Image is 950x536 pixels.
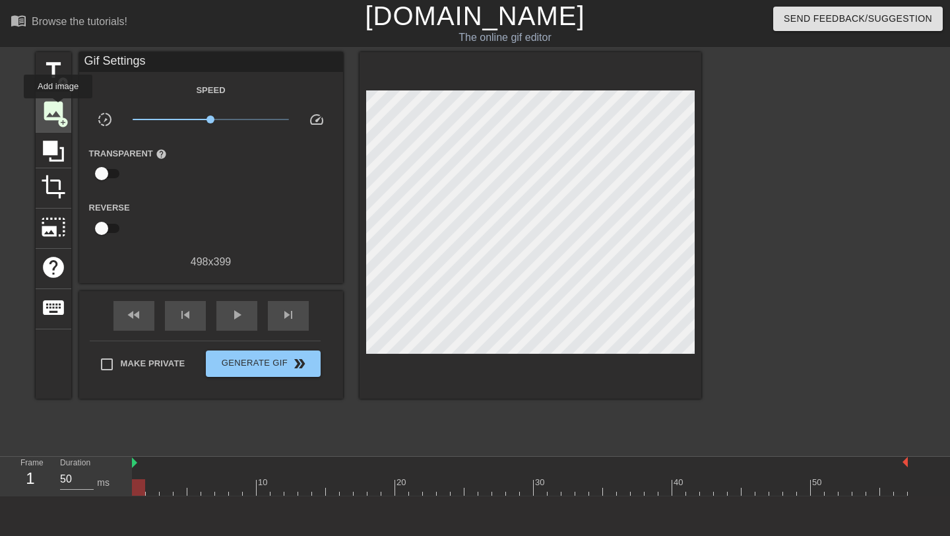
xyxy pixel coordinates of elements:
label: Transparent [89,147,167,160]
div: 1 [20,467,40,490]
div: ms [97,476,110,490]
div: Gif Settings [79,52,343,72]
span: keyboard [41,295,66,320]
span: title [41,58,66,83]
div: Frame [11,457,50,495]
span: speed [309,112,325,127]
a: [DOMAIN_NAME] [365,1,585,30]
div: 498 x 399 [79,254,343,270]
label: Reverse [89,201,130,215]
img: bound-end.png [902,457,908,467]
div: Browse the tutorials! [32,16,127,27]
span: add_circle [57,117,69,128]
span: double_arrow [292,356,307,372]
span: slow_motion_video [97,112,113,127]
span: Make Private [121,357,185,370]
span: Generate Gif [211,356,315,372]
span: crop [41,174,66,199]
span: menu_book [11,13,26,28]
div: 50 [812,476,824,489]
span: skip_next [280,307,296,323]
span: help [156,149,167,160]
div: 10 [258,476,270,489]
span: photo_size_select_large [41,215,66,240]
div: 30 [535,476,547,489]
span: help [41,255,66,280]
span: Send Feedback/Suggestion [784,11,932,27]
label: Duration [60,459,90,467]
span: fast_rewind [126,307,142,323]
button: Send Feedback/Suggestion [773,7,943,31]
div: 40 [674,476,685,489]
a: Browse the tutorials! [11,13,127,33]
div: 20 [396,476,408,489]
span: skip_previous [177,307,193,323]
label: Speed [196,84,225,97]
span: image [41,98,66,123]
span: play_arrow [229,307,245,323]
div: The online gif editor [323,30,687,46]
span: add_circle [57,77,69,88]
button: Generate Gif [206,351,320,377]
